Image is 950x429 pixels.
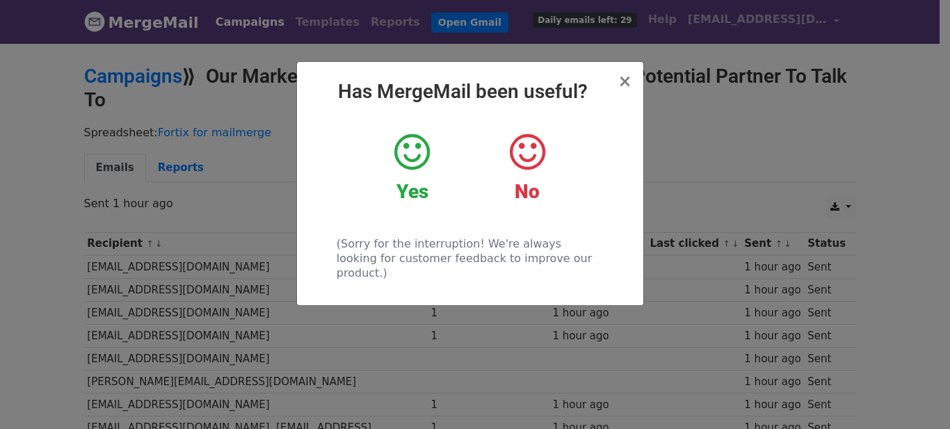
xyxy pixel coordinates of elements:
[308,80,632,104] h2: Has MergeMail been useful?
[515,180,540,203] strong: No
[618,73,631,90] button: Close
[337,236,603,280] p: (Sorry for the interruption! We're always looking for customer feedback to improve our product.)
[618,72,631,91] span: ×
[396,180,428,203] strong: Yes
[480,131,574,204] a: No
[365,131,459,204] a: Yes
